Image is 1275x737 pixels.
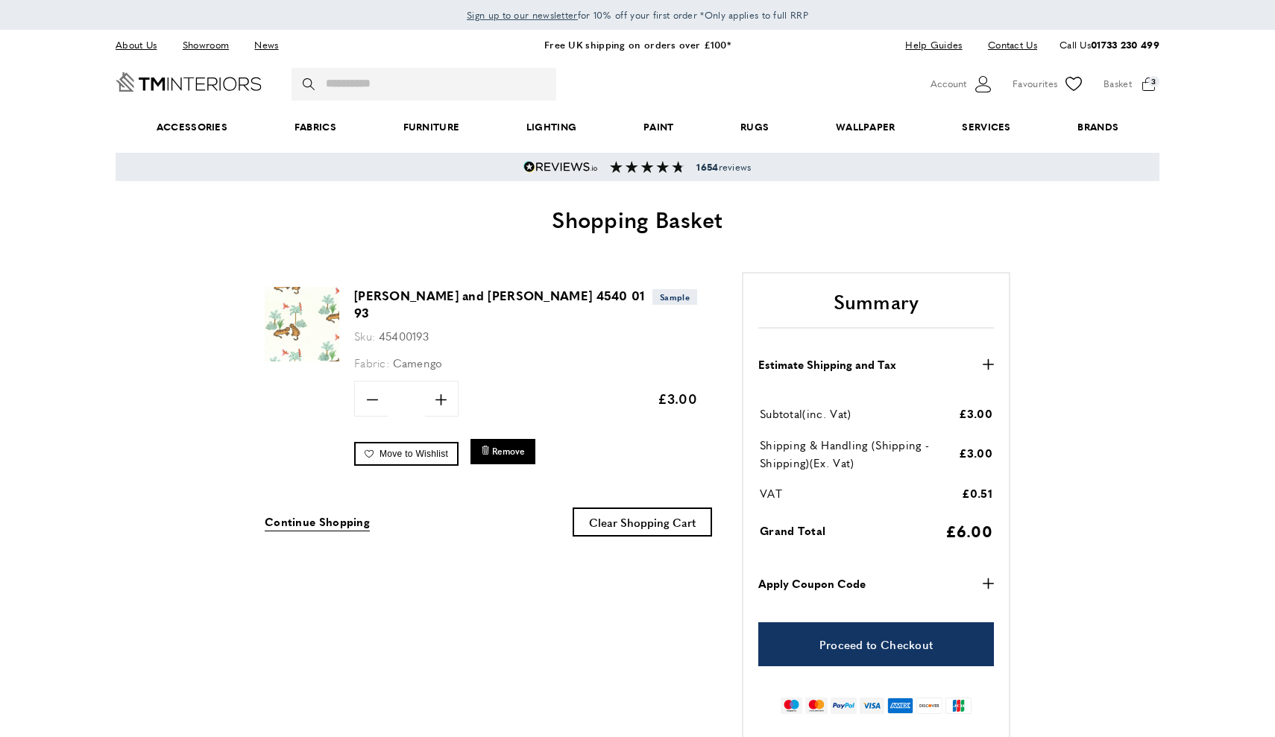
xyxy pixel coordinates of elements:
[1045,104,1152,150] a: Brands
[303,68,318,101] button: Search
[929,104,1045,150] a: Services
[931,76,966,92] span: Account
[492,445,525,458] span: Remove
[760,522,825,538] span: Grand Total
[707,104,802,150] a: Rugs
[916,698,942,714] img: discover
[758,575,994,592] button: Apply Coupon Code
[758,575,866,592] strong: Apply Coupon Code
[805,698,827,714] img: mastercard
[467,7,578,22] a: Sign up to our newsletter
[781,698,802,714] img: maestro
[393,355,443,370] span: Camengo
[370,104,493,150] a: Furniture
[265,513,370,529] span: Continue Shopping
[467,8,578,22] span: Sign up to our newsletter
[354,355,389,370] span: Fabric:
[962,485,993,501] span: £0.51
[1013,76,1057,92] span: Favourites
[758,355,994,373] button: Estimate Shipping and Tax
[1091,37,1159,51] a: 01733 230 499
[523,161,598,173] img: Reviews.io 5 stars
[610,161,684,173] img: Reviews section
[760,405,802,421] span: Subtotal
[658,389,698,408] span: £3.00
[354,328,375,344] span: Sku:
[696,160,718,174] strong: 1654
[552,203,723,235] span: Shopping Basket
[760,485,782,501] span: VAT
[470,439,535,464] button: Remove Gaspard and Leon 4540 01 93
[758,288,994,329] h2: Summary
[493,104,610,150] a: Lighting
[544,37,731,51] a: Free UK shipping on orders over £100*
[243,35,289,55] a: News
[931,73,994,95] button: Customer Account
[123,104,261,150] span: Accessories
[945,698,972,714] img: jcb
[887,698,913,714] img: american-express
[831,698,857,714] img: paypal
[652,289,697,305] span: Sample
[116,72,262,92] a: Go to Home page
[977,35,1037,55] a: Contact Us
[758,355,896,373] strong: Estimate Shipping and Tax
[1013,73,1085,95] a: Favourites
[810,455,854,470] span: (Ex. Vat)
[959,405,993,421] span: £3.00
[116,35,168,55] a: About Us
[265,287,339,361] img: Gaspard and Leon 4540 01 93
[894,35,973,55] a: Help Guides
[696,161,751,173] span: reviews
[573,507,712,537] button: Clear Shopping Cart
[265,351,339,364] a: Gaspard and Leon 4540 01 93
[354,287,652,321] a: [PERSON_NAME] and [PERSON_NAME] 4540 01 93
[860,698,884,714] img: visa
[379,328,429,344] span: 45400193
[380,449,448,459] span: Move to Wishlist
[945,519,993,542] span: £6.00
[354,442,459,466] a: Move to Wishlist
[802,405,851,421] span: (inc. Vat)
[802,104,928,150] a: Wallpaper
[261,104,370,150] a: Fabrics
[171,35,240,55] a: Showroom
[467,8,808,22] span: for 10% off your first order *Only applies to full RRP
[758,622,994,666] a: Proceed to Checkout
[265,513,370,531] a: Continue Shopping
[589,514,696,530] span: Clear Shopping Cart
[1060,37,1159,53] p: Call Us
[760,437,929,470] span: Shipping & Handling (Shipping - Shipping)
[610,104,707,150] a: Paint
[959,445,993,461] span: £3.00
